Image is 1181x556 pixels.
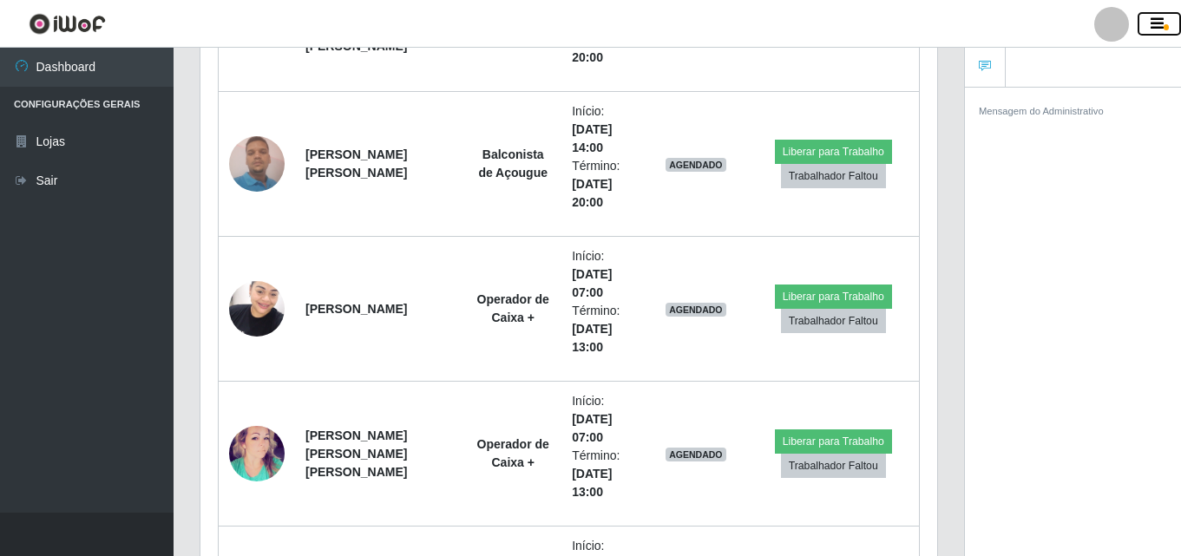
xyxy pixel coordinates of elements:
[979,106,1104,116] small: Mensagem do Administrativo
[781,454,886,478] button: Trabalhador Faltou
[477,292,549,324] strong: Operador de Caixa +
[666,448,726,461] span: AGENDADO
[572,467,612,499] time: [DATE] 13:00
[775,429,892,454] button: Liberar para Trabalho
[572,157,633,212] li: Término:
[572,392,633,447] li: Início:
[775,285,892,309] button: Liberar para Trabalho
[666,158,726,172] span: AGENDADO
[775,140,892,164] button: Liberar para Trabalho
[666,303,726,317] span: AGENDADO
[572,102,633,157] li: Início:
[478,147,548,180] strong: Balconista de Açougue
[477,437,549,469] strong: Operador de Caixa +
[305,147,407,180] strong: [PERSON_NAME] [PERSON_NAME]
[229,271,285,345] img: 1652038178579.jpeg
[572,447,633,501] li: Término:
[572,247,633,302] li: Início:
[572,302,633,356] li: Término:
[29,13,106,35] img: CoreUI Logo
[305,428,407,479] strong: [PERSON_NAME] [PERSON_NAME] [PERSON_NAME]
[229,127,285,200] img: 1747319122183.jpeg
[305,302,407,316] strong: [PERSON_NAME]
[572,122,612,154] time: [DATE] 14:00
[572,267,612,299] time: [DATE] 07:00
[572,177,612,209] time: [DATE] 20:00
[572,412,612,444] time: [DATE] 07:00
[781,309,886,333] button: Trabalhador Faltou
[229,413,285,495] img: 1598866679921.jpeg
[572,322,612,354] time: [DATE] 13:00
[781,164,886,188] button: Trabalhador Faltou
